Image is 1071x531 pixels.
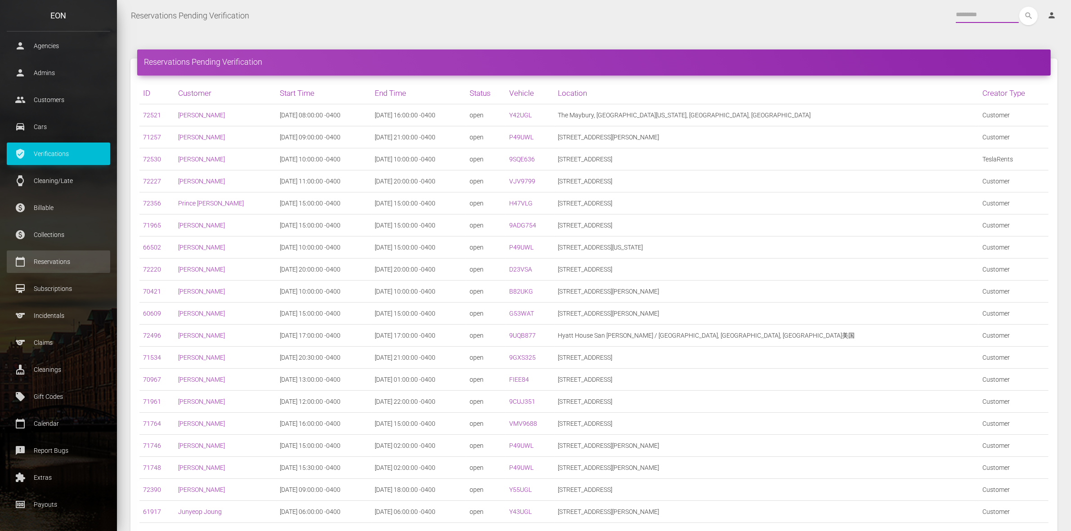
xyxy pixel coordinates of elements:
[178,134,225,141] a: [PERSON_NAME]
[466,457,506,479] td: open
[7,466,110,489] a: extension Extras
[178,244,225,251] a: [PERSON_NAME]
[131,4,249,27] a: Reservations Pending Verification
[276,501,371,523] td: [DATE] 06:00:00 -0400
[979,325,1049,347] td: Customer
[555,82,979,104] th: Location
[175,82,276,104] th: Customer
[178,200,244,207] a: Prince [PERSON_NAME]
[979,303,1049,325] td: Customer
[979,479,1049,501] td: Customer
[506,82,555,104] th: Vehicle
[178,222,225,229] a: [PERSON_NAME]
[13,66,103,80] p: Admins
[276,126,371,148] td: [DATE] 09:00:00 -0400
[143,508,161,515] a: 61917
[555,192,979,214] td: [STREET_ADDRESS]
[178,398,225,405] a: [PERSON_NAME]
[178,508,222,515] a: Junyeop Joung
[371,259,466,281] td: [DATE] 20:00:00 -0400
[143,442,161,449] a: 71746
[13,444,103,457] p: Report Bugs
[466,281,506,303] td: open
[13,201,103,214] p: Billable
[276,369,371,391] td: [DATE] 13:00:00 -0400
[276,259,371,281] td: [DATE] 20:00:00 -0400
[178,354,225,361] a: [PERSON_NAME]
[13,228,103,241] p: Collections
[509,112,532,119] a: Y42UGL
[7,170,110,192] a: watch Cleaning/Late
[7,493,110,516] a: money Payouts
[143,376,161,383] a: 70967
[143,398,161,405] a: 71961
[143,134,161,141] a: 71257
[555,457,979,479] td: [STREET_ADDRESS][PERSON_NAME]
[7,439,110,462] a: feedback Report Bugs
[371,281,466,303] td: [DATE] 10:00:00 -0400
[139,82,175,104] th: ID
[979,236,1049,259] td: Customer
[371,170,466,192] td: [DATE] 20:00:00 -0400
[466,126,506,148] td: open
[1040,7,1064,25] a: person
[178,288,225,295] a: [PERSON_NAME]
[555,325,979,347] td: Hyatt House San [PERSON_NAME] / [GEOGRAPHIC_DATA], [GEOGRAPHIC_DATA], [GEOGRAPHIC_DATA]美国
[13,309,103,322] p: Incidentals
[7,304,110,327] a: sports Incidentals
[7,89,110,111] a: people Customers
[509,134,533,141] a: P49UWL
[143,244,161,251] a: 66502
[466,104,506,126] td: open
[555,104,979,126] td: The Maybury, [GEOGRAPHIC_DATA][US_STATE], [GEOGRAPHIC_DATA], [GEOGRAPHIC_DATA]
[143,310,161,317] a: 60609
[7,385,110,408] a: local_offer Gift Codes
[143,332,161,339] a: 72496
[509,398,535,405] a: 9CUJ351
[466,435,506,457] td: open
[13,120,103,134] p: Cars
[371,236,466,259] td: [DATE] 15:00:00 -0400
[509,464,533,471] a: P49UWL
[555,236,979,259] td: [STREET_ADDRESS][US_STATE]
[1019,7,1038,25] button: search
[178,178,225,185] a: [PERSON_NAME]
[509,420,537,427] a: VMV9688
[7,277,110,300] a: card_membership Subscriptions
[1047,11,1056,20] i: person
[7,35,110,57] a: person Agencies
[143,486,161,493] a: 72390
[371,435,466,457] td: [DATE] 02:00:00 -0400
[979,501,1049,523] td: Customer
[979,192,1049,214] td: Customer
[466,479,506,501] td: open
[509,310,534,317] a: G53WAT
[555,479,979,501] td: [STREET_ADDRESS]
[979,259,1049,281] td: Customer
[13,255,103,268] p: Reservations
[371,501,466,523] td: [DATE] 06:00:00 -0400
[276,281,371,303] td: [DATE] 10:00:00 -0400
[979,126,1049,148] td: Customer
[7,331,110,354] a: sports Claims
[979,281,1049,303] td: Customer
[13,282,103,295] p: Subscriptions
[178,310,225,317] a: [PERSON_NAME]
[466,391,506,413] td: open
[371,479,466,501] td: [DATE] 18:00:00 -0400
[143,200,161,207] a: 72356
[276,347,371,369] td: [DATE] 20:30:00 -0400
[7,223,110,246] a: paid Collections
[178,112,225,119] a: [PERSON_NAME]
[371,82,466,104] th: End Time
[979,170,1049,192] td: Customer
[371,214,466,236] td: [DATE] 15:00:00 -0400
[144,56,1044,67] h4: Reservations Pending Verification
[178,376,225,383] a: [PERSON_NAME]
[371,104,466,126] td: [DATE] 16:00:00 -0400
[7,358,110,381] a: cleaning_services Cleanings
[466,236,506,259] td: open
[276,170,371,192] td: [DATE] 11:00:00 -0400
[979,82,1049,104] th: Creator Type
